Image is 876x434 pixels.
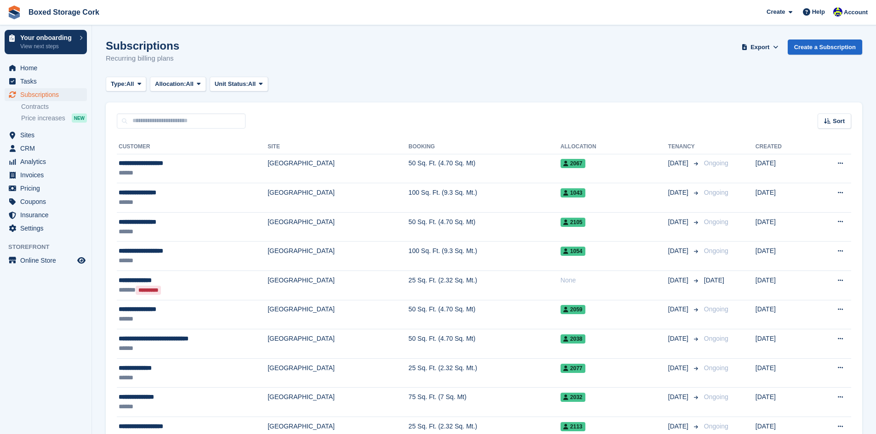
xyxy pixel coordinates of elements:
[21,102,87,111] a: Contracts
[756,358,811,388] td: [DATE]
[408,358,560,388] td: 25 Sq. Ft. (2.32 Sq. Mt.)
[704,335,728,342] span: Ongoing
[5,62,87,74] a: menu
[668,140,700,154] th: Tenancy
[668,246,690,256] span: [DATE]
[20,155,75,168] span: Analytics
[561,276,668,285] div: None
[740,39,780,55] button: Export
[20,62,75,74] span: Home
[756,212,811,242] td: [DATE]
[704,305,728,313] span: Ongoing
[20,75,75,88] span: Tasks
[20,182,75,195] span: Pricing
[5,30,87,54] a: Your onboarding View next steps
[72,113,87,123] div: NEW
[5,129,87,141] a: menu
[210,77,268,92] button: Unit Status: All
[756,140,811,154] th: Created
[5,142,87,155] a: menu
[76,255,87,266] a: Preview store
[704,276,724,284] span: [DATE]
[106,53,179,64] p: Recurring billing plans
[126,79,134,89] span: All
[561,422,585,431] span: 2113
[668,304,690,314] span: [DATE]
[268,154,408,183] td: [GEOGRAPHIC_DATA]
[111,79,126,89] span: Type:
[5,75,87,88] a: menu
[268,358,408,388] td: [GEOGRAPHIC_DATA]
[408,329,560,359] td: 50 Sq. Ft. (4.70 Sq. Mt)
[561,140,668,154] th: Allocation
[20,142,75,155] span: CRM
[756,300,811,329] td: [DATE]
[408,271,560,300] td: 25 Sq. Ft. (2.32 Sq. Mt.)
[408,388,560,417] td: 75 Sq. Ft. (7 Sq. Mt)
[812,7,825,17] span: Help
[668,217,690,227] span: [DATE]
[844,8,868,17] span: Account
[5,222,87,235] a: menu
[668,392,690,402] span: [DATE]
[186,79,194,89] span: All
[20,42,75,51] p: View next steps
[561,305,585,314] span: 2059
[268,212,408,242] td: [GEOGRAPHIC_DATA]
[106,39,179,52] h1: Subscriptions
[756,183,811,213] td: [DATE]
[117,140,268,154] th: Customer
[750,43,769,52] span: Export
[268,300,408,329] td: [GEOGRAPHIC_DATA]
[833,117,845,126] span: Sort
[5,209,87,221] a: menu
[668,334,690,344] span: [DATE]
[21,114,65,123] span: Price increases
[668,158,690,168] span: [DATE]
[668,188,690,197] span: [DATE]
[704,423,728,430] span: Ongoing
[268,271,408,300] td: [GEOGRAPHIC_DATA]
[155,79,186,89] span: Allocation:
[5,169,87,181] a: menu
[5,155,87,168] a: menu
[408,140,560,154] th: Booking
[20,195,75,208] span: Coupons
[408,300,560,329] td: 50 Sq. Ft. (4.70 Sq. Mt)
[408,154,560,183] td: 50 Sq. Ft. (4.70 Sq. Mt)
[561,188,585,197] span: 1043
[20,34,75,41] p: Your onboarding
[5,195,87,208] a: menu
[756,242,811,271] td: [DATE]
[668,363,690,373] span: [DATE]
[788,39,862,55] a: Create a Subscription
[756,329,811,359] td: [DATE]
[8,242,92,252] span: Storefront
[767,7,785,17] span: Create
[5,88,87,101] a: menu
[408,242,560,271] td: 100 Sq. Ft. (9.3 Sq. Mt.)
[20,254,75,267] span: Online Store
[756,388,811,417] td: [DATE]
[268,388,408,417] td: [GEOGRAPHIC_DATA]
[833,7,842,17] img: Vincent
[704,189,728,196] span: Ongoing
[704,364,728,372] span: Ongoing
[5,182,87,195] a: menu
[561,247,585,256] span: 1054
[5,254,87,267] a: menu
[268,140,408,154] th: Site
[704,393,728,400] span: Ongoing
[20,129,75,141] span: Sites
[7,6,21,19] img: stora-icon-8386f47178a22dfd0bd8f6a31ec36ba5ce8667c1dd55bd0f319d3a0aa187defe.svg
[20,88,75,101] span: Subscriptions
[756,154,811,183] td: [DATE]
[268,329,408,359] td: [GEOGRAPHIC_DATA]
[561,334,585,344] span: 2038
[20,209,75,221] span: Insurance
[25,5,103,20] a: Boxed Storage Cork
[408,183,560,213] td: 100 Sq. Ft. (9.3 Sq. Mt.)
[756,271,811,300] td: [DATE]
[561,364,585,373] span: 2077
[150,77,206,92] button: Allocation: All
